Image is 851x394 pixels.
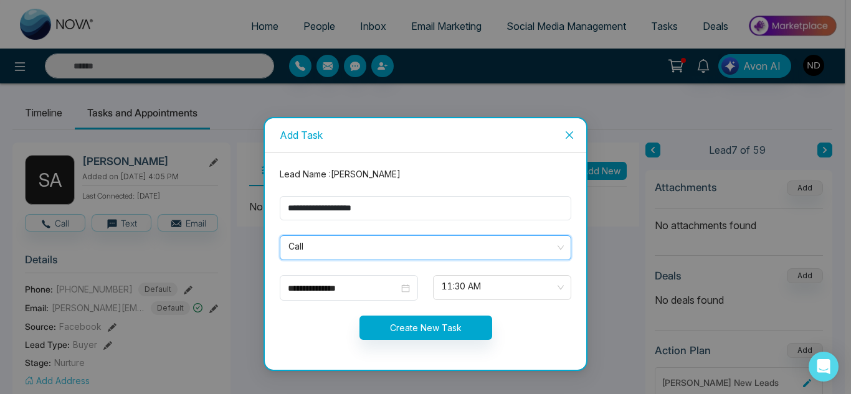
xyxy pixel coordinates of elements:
[280,128,571,142] div: Add Task
[564,130,574,140] span: close
[553,118,586,152] button: Close
[809,352,839,382] div: Open Intercom Messenger
[272,167,579,181] div: Lead Name : [PERSON_NAME]
[442,277,563,298] span: 11:30 AM
[288,237,563,258] span: Call
[359,316,492,340] button: Create New Task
